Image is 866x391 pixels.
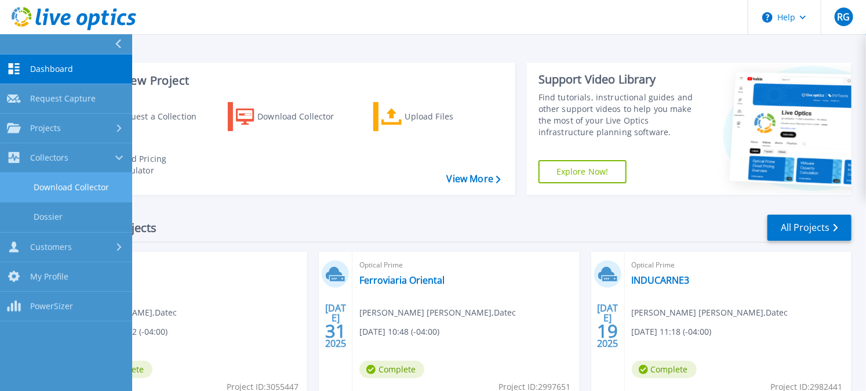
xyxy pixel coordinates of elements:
[632,306,788,319] span: [PERSON_NAME] [PERSON_NAME] , Datec
[538,92,701,138] div: Find tutorials, instructional guides and other support videos to help you make the most of your L...
[538,160,627,183] a: Explore Now!
[359,325,439,338] span: [DATE] 10:48 (-04:00)
[538,72,701,87] div: Support Video Library
[359,259,572,271] span: Optical Prime
[632,259,845,271] span: Optical Prime
[405,105,498,128] div: Upload Files
[30,64,73,74] span: Dashboard
[837,12,850,21] span: RG
[30,153,68,163] span: Collectors
[373,102,503,131] a: Upload Files
[82,102,212,131] a: Request a Collection
[82,150,212,179] a: Cloud Pricing Calculator
[82,74,500,87] h3: Start a New Project
[767,215,852,241] a: All Projects
[30,301,73,312] span: PowerSizer
[88,259,300,271] span: Optical Prime
[114,153,206,176] div: Cloud Pricing Calculator
[359,274,445,286] a: Ferroviaria Oriental
[30,271,68,282] span: My Profile
[228,102,357,131] a: Download Collector
[447,173,501,184] a: View More
[30,93,96,104] span: Request Capture
[257,105,350,128] div: Download Collector
[597,326,618,336] span: 19
[30,242,72,252] span: Customers
[325,326,346,336] span: 31
[30,123,61,133] span: Projects
[359,306,516,319] span: [PERSON_NAME] [PERSON_NAME] , Datec
[359,361,424,378] span: Complete
[596,305,618,347] div: [DATE] 2025
[632,361,697,378] span: Complete
[325,305,347,347] div: [DATE] 2025
[632,274,690,286] a: INDUCARNE3
[632,325,712,338] span: [DATE] 11:18 (-04:00)
[115,105,208,128] div: Request a Collection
